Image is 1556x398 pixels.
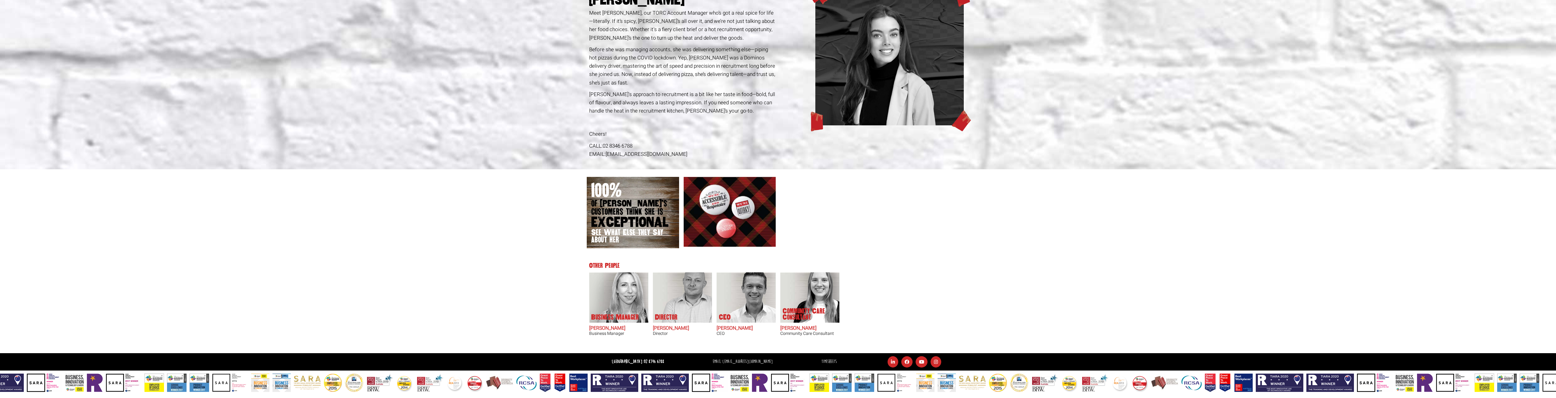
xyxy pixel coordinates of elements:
h3: Business Manager [589,331,648,336]
span: See What Else they Say about her [591,229,675,244]
p: [PERSON_NAME]'s approach to recruitment is a bit like her taste in food—bold, full of flavour, an... [589,90,776,115]
p: Meet [PERSON_NAME], our TORC Account Manager who’s got a real spice for life—literally. If it’s s... [589,9,776,42]
p: CEO [719,314,731,320]
h3: CEO [717,331,776,336]
li: Email: [711,357,774,366]
a: [EMAIL_ADDRESS][DOMAIN_NAME] [722,359,773,364]
img: Geoff Millar's our CEO [724,272,776,323]
h3: Director [653,331,712,336]
h2: [PERSON_NAME] [653,326,712,331]
p: Director [655,314,678,320]
img: Frankie Gaffney's our Business Manager [590,272,648,323]
span: customers think she is [591,208,675,216]
a: [EMAIL_ADDRESS][DOMAIN_NAME] [606,150,687,158]
div: EMAIL: [589,150,776,158]
img: Simon Moss's our Director [660,272,712,323]
h3: Community Care Consultant [780,331,839,336]
a: 100% of [PERSON_NAME]’s customers think she is EXCEPTIONAL See What Else they Say about her [591,181,675,244]
p: Cheers! [589,130,776,138]
strong: [GEOGRAPHIC_DATA]: [612,359,664,364]
span: 100% [591,181,675,199]
span: EXCEPTIONAL [591,216,675,229]
h2: [PERSON_NAME] [780,326,839,331]
a: 02 8346 6788 [644,359,664,364]
span: of [PERSON_NAME]’s [591,199,675,208]
p: Business Manager [591,314,639,320]
h2: [PERSON_NAME] [717,326,776,331]
img: Anna Reddy does Community Care Consultant [788,272,839,323]
p: Community Care Consultant [783,308,831,320]
a: 02 8346 6788 [603,142,632,150]
h2: [PERSON_NAME] [589,326,648,331]
a: Timesheets [821,359,837,364]
h4: Other People [589,262,967,269]
div: CALL: [589,142,776,150]
p: Before she was managing accounts, she was delivering something else—piping hot pizzas during the ... [589,45,776,87]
